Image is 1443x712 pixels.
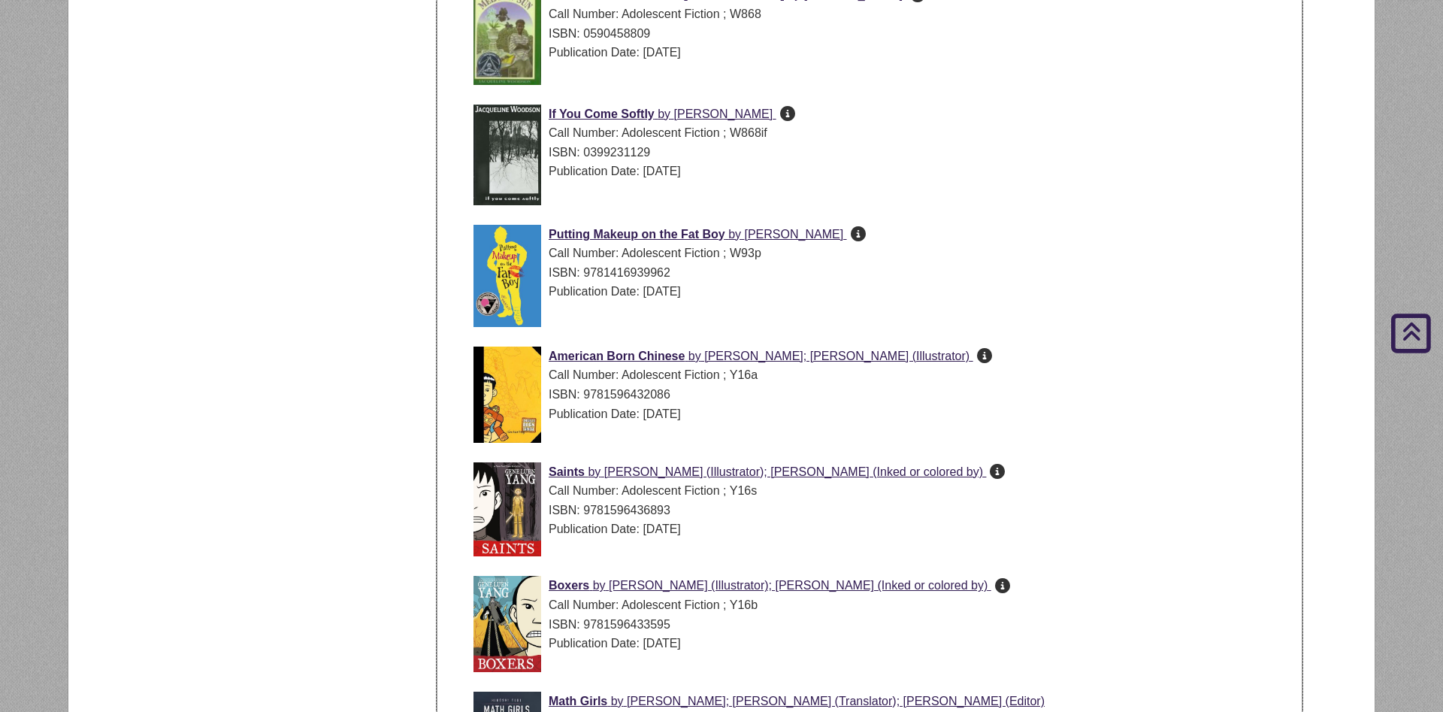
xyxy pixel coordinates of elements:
span: [PERSON_NAME] (Illustrator); [PERSON_NAME] (Inked or colored by) [604,465,983,478]
div: ISBN: 0399231129 [473,143,1290,162]
div: Publication Date: [DATE] [473,43,1290,62]
a: Cover Art Boxers by [PERSON_NAME] (Illustrator); [PERSON_NAME] (Inked or colored by) [549,579,991,592]
a: Cover Art If You Come Softly by [PERSON_NAME] [549,108,776,120]
div: ISBN: 9781596432086 [473,385,1290,404]
img: Cover Art [473,347,541,443]
img: Cover Art [473,225,541,327]
div: Call Number: Adolescent Fiction ; Y16a [473,365,1290,385]
span: by [611,695,624,707]
span: Putting Makeup on the Fat Boy [549,228,725,241]
div: Call Number: Adolescent Fiction ; Y16b [473,595,1290,615]
a: Back to Top [1383,322,1439,342]
div: Publication Date: [DATE] [473,282,1290,301]
div: Publication Date: [DATE] [473,520,1290,539]
div: Call Number: Adolescent Fiction ; W868 [473,5,1290,24]
span: by [658,108,670,120]
span: Math Girls [549,695,607,707]
span: Boxers [549,579,589,592]
div: ISBN: 9781596436893 [473,501,1290,520]
span: [PERSON_NAME] [744,228,843,241]
a: Cover Art American Born Chinese by [PERSON_NAME]; [PERSON_NAME] (Illustrator) [549,350,973,362]
div: Call Number: Adolescent Fiction ; Y16s [473,481,1290,501]
div: Publication Date: [DATE] [473,634,1290,653]
div: Publication Date: [DATE] [473,162,1290,181]
div: Call Number: Adolescent Fiction ; W93p [473,244,1290,263]
span: by [588,465,600,478]
div: ISBN: 9781596433595 [473,615,1290,635]
span: by [688,350,701,362]
img: Cover Art [473,462,541,557]
a: Cover Art Saints by [PERSON_NAME] (Illustrator); [PERSON_NAME] (Inked or colored by) [549,465,986,478]
div: ISBN: 9781416939962 [473,263,1290,283]
span: by [728,228,741,241]
img: Cover Art [473,576,541,672]
div: Call Number: Adolescent Fiction ; W868if [473,123,1290,143]
span: [PERSON_NAME] (Illustrator); [PERSON_NAME] (Inked or colored by) [609,579,988,592]
span: [PERSON_NAME] [674,108,773,120]
div: ISBN: 0590458809 [473,24,1290,44]
img: Cover Art [473,105,541,205]
span: [PERSON_NAME]; [PERSON_NAME] (Translator); [PERSON_NAME] (Editor) [627,695,1045,707]
span: by [593,579,606,592]
span: American Born Chinese [549,350,685,362]
a: Cover Art Putting Makeup on the Fat Boy by [PERSON_NAME] [549,228,847,241]
span: If You Come Softly [549,108,655,120]
div: Publication Date: [DATE] [473,404,1290,424]
span: [PERSON_NAME]; [PERSON_NAME] (Illustrator) [704,350,970,362]
a: Cover Art Math Girls by [PERSON_NAME]; [PERSON_NAME] (Translator); [PERSON_NAME] (Editor) [549,695,1045,707]
span: Saints [549,465,585,478]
